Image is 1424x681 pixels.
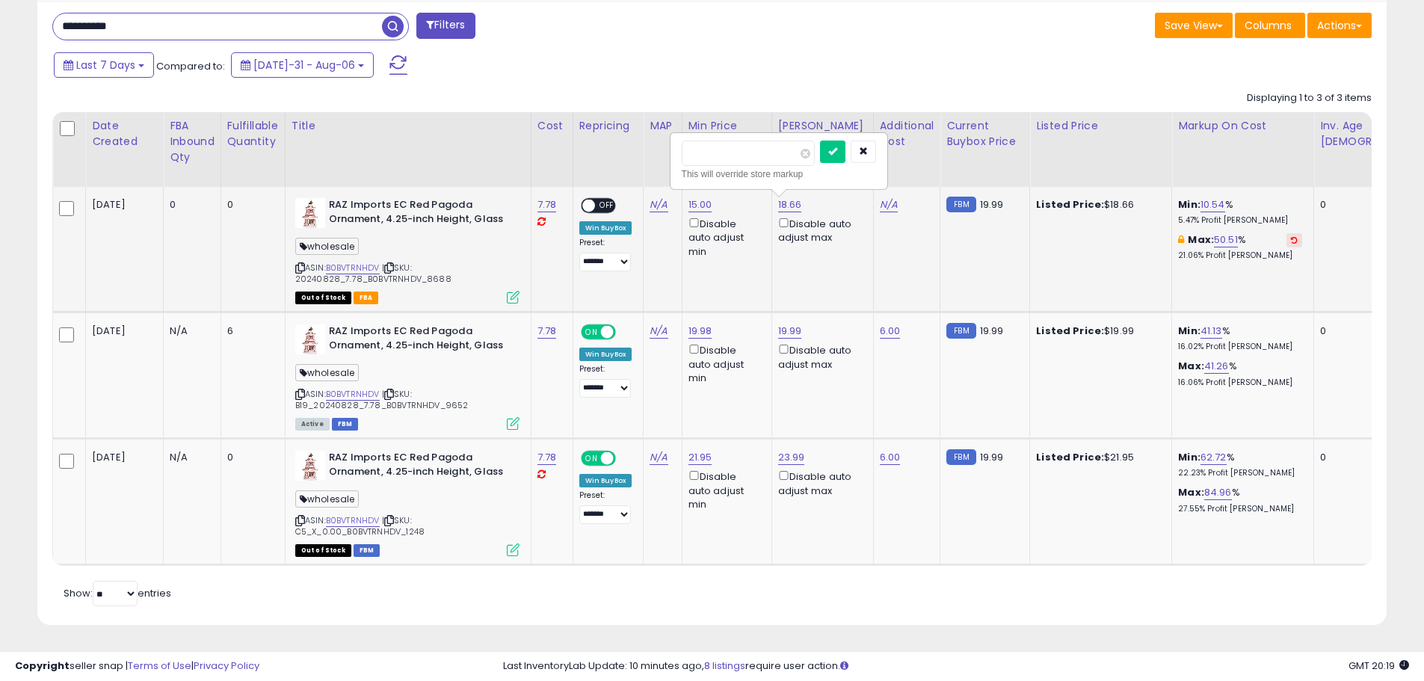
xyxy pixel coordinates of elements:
[354,292,379,304] span: FBA
[1036,324,1160,338] div: $19.99
[295,324,325,354] img: 41n4H+ocqmL._SL40_.jpg
[295,324,520,428] div: ASIN:
[1178,485,1204,499] b: Max:
[1200,450,1227,465] a: 62.72
[980,450,1004,464] span: 19.99
[688,324,712,339] a: 19.98
[1178,324,1200,338] b: Min:
[64,586,171,600] span: Show: entries
[1235,13,1305,38] button: Columns
[582,452,601,465] span: ON
[688,342,760,385] div: Disable auto adjust min
[778,468,862,497] div: Disable auto adjust max
[1178,359,1204,373] b: Max:
[295,262,451,284] span: | SKU: 20240828_7.78_B0BVTRNHDV_8688
[295,198,520,302] div: ASIN:
[980,197,1004,212] span: 19.99
[1178,118,1307,134] div: Markup on Cost
[1349,659,1409,673] span: 2025-08-14 20:19 GMT
[537,197,557,212] a: 7.78
[253,58,355,73] span: [DATE]-31 - Aug-06
[295,238,360,255] span: wholesale
[227,451,274,464] div: 0
[946,118,1023,150] div: Current Buybox Price
[15,659,70,673] strong: Copyright
[778,118,867,134] div: [PERSON_NAME]
[1178,504,1302,514] p: 27.55% Profit [PERSON_NAME]
[880,324,901,339] a: 6.00
[329,324,511,356] b: RAZ Imports EC Red Pagoda Ornament, 4.25-inch Height, Glass
[92,118,157,150] div: Date Created
[295,388,469,410] span: | SKU: B19_20240828_7.78_B0BVTRNHDV_9652
[650,118,675,134] div: MAP
[503,659,1409,674] div: Last InventoryLab Update: 10 minutes ago, require user action.
[582,326,601,339] span: ON
[332,418,359,431] span: FBM
[704,659,745,673] a: 8 listings
[170,198,209,212] div: 0
[1245,18,1292,33] span: Columns
[613,452,637,465] span: OFF
[227,324,274,338] div: 6
[1204,359,1229,374] a: 41.26
[156,59,225,73] span: Compared to:
[227,118,279,150] div: Fulfillable Quantity
[1178,378,1302,388] p: 16.06% Profit [PERSON_NAME]
[579,474,632,487] div: Win BuyBox
[1214,232,1238,247] a: 50.51
[1178,215,1302,226] p: 5.47% Profit [PERSON_NAME]
[295,490,360,508] span: wholesale
[537,118,567,134] div: Cost
[292,118,525,134] div: Title
[980,324,1004,338] span: 19.99
[1178,451,1302,478] div: %
[650,197,668,212] a: N/A
[354,544,380,557] span: FBM
[1178,233,1302,261] div: %
[170,118,215,165] div: FBA inbound Qty
[1178,198,1302,226] div: %
[1172,112,1314,187] th: The percentage added to the cost of goods (COGS) that forms the calculator for Min & Max prices.
[946,197,975,212] small: FBM
[1178,450,1200,464] b: Min:
[946,323,975,339] small: FBM
[778,197,802,212] a: 18.66
[880,197,898,212] a: N/A
[1200,197,1225,212] a: 10.54
[1036,324,1104,338] b: Listed Price:
[537,450,557,465] a: 7.78
[579,490,632,524] div: Preset:
[1307,13,1372,38] button: Actions
[946,449,975,465] small: FBM
[295,451,325,481] img: 41n4H+ocqmL._SL40_.jpg
[128,659,191,673] a: Terms of Use
[1036,451,1160,464] div: $21.95
[1178,342,1302,352] p: 16.02% Profit [PERSON_NAME]
[682,167,876,182] div: This will override store markup
[92,198,152,212] div: [DATE]
[329,451,511,482] b: RAZ Imports EC Red Pagoda Ornament, 4.25-inch Height, Glass
[880,450,901,465] a: 6.00
[416,13,475,39] button: Filters
[579,364,632,398] div: Preset:
[92,324,152,338] div: [DATE]
[880,118,934,150] div: Additional Cost
[579,118,638,134] div: Repricing
[170,324,209,338] div: N/A
[778,450,805,465] a: 23.99
[231,52,374,78] button: [DATE]-31 - Aug-06
[1200,324,1222,339] a: 41.13
[1178,360,1302,387] div: %
[613,326,637,339] span: OFF
[537,324,557,339] a: 7.78
[1204,485,1232,500] a: 84.96
[650,450,668,465] a: N/A
[579,348,632,361] div: Win BuyBox
[688,215,760,259] div: Disable auto adjust min
[295,514,425,537] span: | SKU: C5_X_0.00_B0BVTRNHDV_1248
[778,324,802,339] a: 19.99
[170,451,209,464] div: N/A
[15,659,259,674] div: seller snap | |
[595,200,619,212] span: OFF
[688,450,712,465] a: 21.95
